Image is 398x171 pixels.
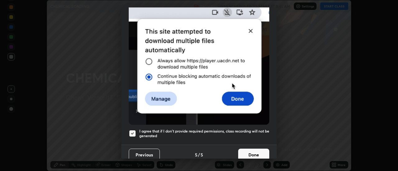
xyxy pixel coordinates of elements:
h4: / [198,151,200,158]
button: Done [238,149,269,161]
h4: 5 [201,151,203,158]
h5: I agree that if I don't provide required permissions, class recording will not be generated [139,129,269,138]
button: Previous [129,149,160,161]
h4: 5 [195,151,197,158]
